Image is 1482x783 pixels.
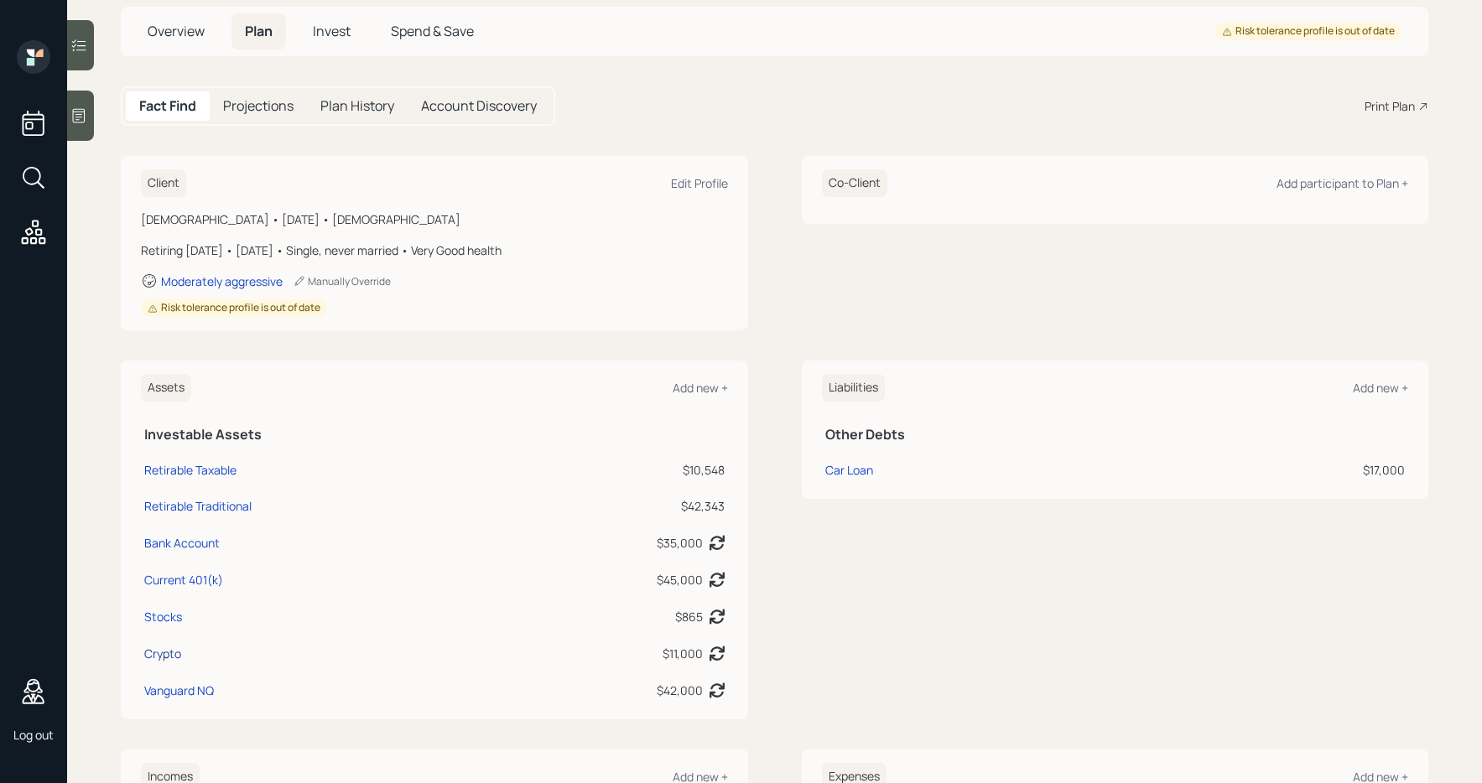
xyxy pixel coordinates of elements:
div: Print Plan [1365,97,1415,115]
div: $42,343 [499,497,725,515]
h5: Projections [223,98,294,114]
div: Moderately aggressive [161,273,283,289]
div: Add participant to Plan + [1277,175,1408,191]
div: Bank Account [144,534,220,552]
span: Spend & Save [391,22,474,40]
h6: Client [141,169,186,197]
div: Risk tolerance profile is out of date [148,301,320,315]
h5: Investable Assets [144,427,725,443]
span: Invest [313,22,351,40]
div: Retiring [DATE] • [DATE] • Single, never married • Very Good health [141,241,728,259]
div: $35,000 [657,534,703,552]
span: Plan [245,22,273,40]
h5: Plan History [320,98,394,114]
div: $42,000 [657,682,703,699]
h5: Fact Find [139,98,196,114]
h5: Other Debts [825,427,1406,443]
div: Edit Profile [671,175,728,191]
div: Manually Override [293,274,391,288]
div: Stocks [144,608,182,625]
div: [DEMOGRAPHIC_DATA] • [DATE] • [DEMOGRAPHIC_DATA] [141,210,728,228]
span: Overview [148,22,205,40]
div: $10,548 [499,461,725,479]
div: Crypto [144,645,181,662]
div: Vanguard NQ [144,682,214,699]
div: $11,000 [663,645,703,662]
div: Retirable Traditional [144,497,252,515]
div: Add new + [1353,380,1408,396]
h5: Account Discovery [421,98,537,114]
div: $17,000 [1135,461,1405,479]
div: Retirable Taxable [144,461,237,479]
div: $45,000 [657,571,703,589]
div: Current 401(k) [144,571,223,589]
div: Risk tolerance profile is out of date [1222,24,1395,39]
h6: Assets [141,374,191,402]
div: Car Loan [825,461,873,479]
div: Add new + [673,380,728,396]
div: Log out [13,727,54,743]
div: $865 [675,608,703,625]
h6: Liabilities [822,374,885,402]
h6: Co-Client [822,169,887,197]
